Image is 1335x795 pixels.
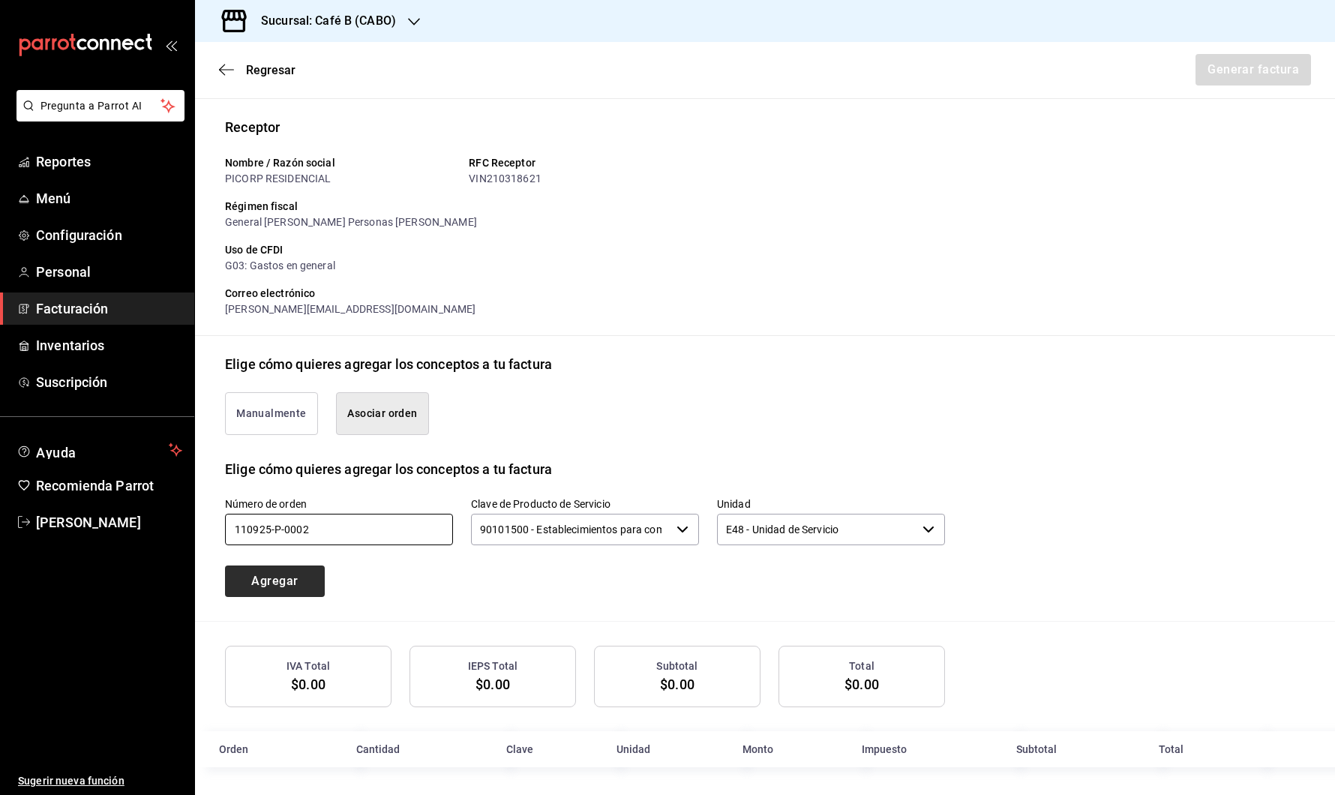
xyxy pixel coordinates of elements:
span: Sugerir nueva función [18,773,182,789]
button: Agregar [225,565,325,597]
th: Subtotal [1007,731,1150,767]
span: Inventarios [36,335,182,355]
label: Clave de Producto de Servicio [471,498,699,508]
span: Suscripción [36,372,182,392]
h3: Sucursal: Café B (CABO) [249,12,396,30]
span: $0.00 [660,676,694,692]
a: Pregunta a Parrot AI [10,109,184,124]
th: Impuesto [853,731,1006,767]
span: Recomienda Parrot [36,475,182,496]
span: Ayuda [36,441,163,459]
div: Correo electrónico [225,286,945,301]
div: General [PERSON_NAME] Personas [PERSON_NAME] [225,214,945,230]
div: Elige cómo quieres agregar los conceptos a tu factura [225,459,552,479]
th: Cantidad [347,731,497,767]
h3: Subtotal [656,658,697,674]
th: Orden [195,731,347,767]
span: Reportes [36,151,182,172]
h3: IVA Total [286,658,330,674]
div: Uso de CFDI [225,242,945,258]
div: G03: Gastos en general [225,258,945,274]
label: Número de orden [225,498,453,508]
th: Monto [733,731,853,767]
div: VIN210318621 [469,171,700,187]
button: Regresar [219,63,295,77]
label: Unidad [717,498,945,508]
div: [PERSON_NAME][EMAIL_ADDRESS][DOMAIN_NAME] [225,301,945,317]
th: Total [1150,731,1254,767]
button: Pregunta a Parrot AI [16,90,184,121]
h3: IEPS Total [468,658,517,674]
span: Pregunta a Parrot AI [40,98,161,114]
div: Elige cómo quieres agregar los conceptos a tu factura [225,354,552,374]
p: Receptor [225,117,1305,137]
div: Régimen fiscal [225,199,945,214]
span: $0.00 [291,676,325,692]
div: Nombre / Razón social [225,155,457,171]
input: Elige una opción [717,514,916,545]
div: RFC Receptor [469,155,700,171]
button: Manualmente [225,392,318,435]
input: Elige una opción [471,514,670,545]
button: open_drawer_menu [165,39,177,51]
span: Configuración [36,225,182,245]
span: Personal [36,262,182,282]
span: Facturación [36,298,182,319]
div: PICORP RESIDENCIAL [225,171,457,187]
button: Asociar orden [336,392,429,435]
th: Clave [497,731,607,767]
span: Regresar [246,63,295,77]
span: Menú [36,188,182,208]
th: Unidad [607,731,734,767]
span: [PERSON_NAME] [36,512,182,532]
span: $0.00 [844,676,879,692]
span: $0.00 [475,676,510,692]
h3: Total [849,658,874,674]
input: 000000-P-0000 [225,514,453,545]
